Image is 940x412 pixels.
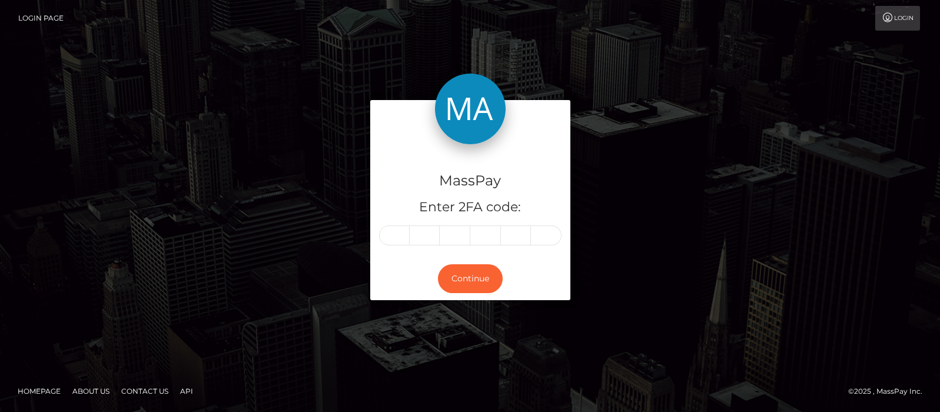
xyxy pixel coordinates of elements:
[438,264,503,293] button: Continue
[379,198,562,217] h5: Enter 2FA code:
[175,382,198,400] a: API
[13,382,65,400] a: Homepage
[68,382,114,400] a: About Us
[848,385,931,398] div: © 2025 , MassPay Inc.
[117,382,173,400] a: Contact Us
[435,74,506,144] img: MassPay
[18,6,64,31] a: Login Page
[379,171,562,191] h4: MassPay
[875,6,920,31] a: Login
